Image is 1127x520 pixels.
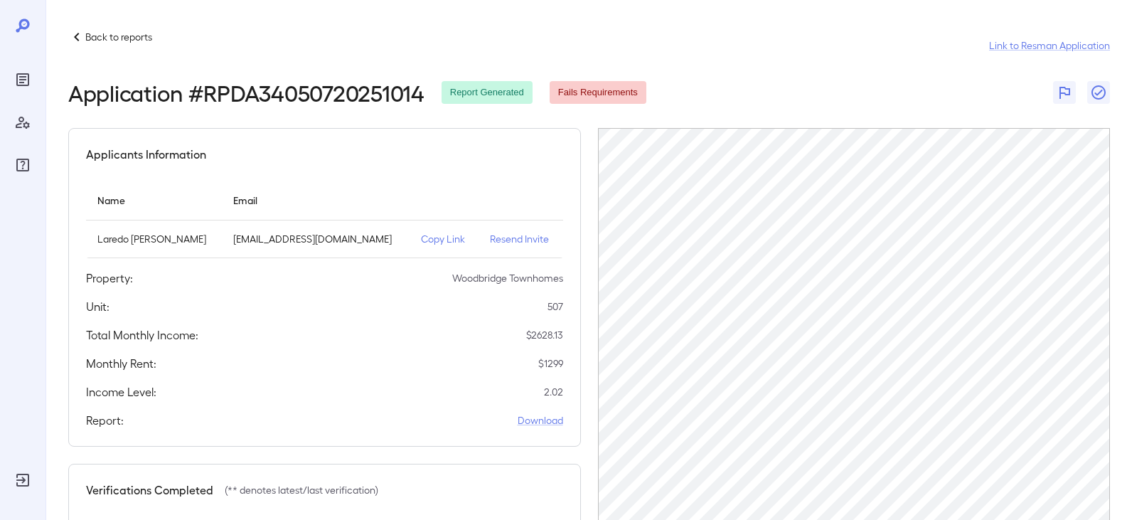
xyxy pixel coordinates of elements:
[85,30,152,44] p: Back to reports
[11,469,34,492] div: Log Out
[86,383,156,400] h5: Income Level:
[550,86,646,100] span: Fails Requirements
[518,413,563,428] a: Download
[11,154,34,176] div: FAQ
[11,111,34,134] div: Manage Users
[544,385,563,399] p: 2.02
[86,146,206,163] h5: Applicants Information
[68,80,424,105] h2: Application # RPDA34050720251014
[86,180,563,258] table: simple table
[233,232,397,246] p: [EMAIL_ADDRESS][DOMAIN_NAME]
[11,68,34,91] div: Reports
[86,180,222,221] th: Name
[97,232,210,246] p: Laredo [PERSON_NAME]
[490,232,552,246] p: Resend Invite
[86,355,156,372] h5: Monthly Rent:
[538,356,563,371] p: $ 1299
[442,86,533,100] span: Report Generated
[989,38,1110,53] a: Link to Resman Application
[86,298,110,315] h5: Unit:
[452,271,563,285] p: Woodbridge Townhomes
[1087,81,1110,104] button: Close Report
[1053,81,1076,104] button: Flag Report
[548,299,563,314] p: 507
[222,180,409,221] th: Email
[86,482,213,499] h5: Verifications Completed
[225,483,378,497] p: (** denotes latest/last verification)
[421,232,467,246] p: Copy Link
[526,328,563,342] p: $ 2628.13
[86,412,124,429] h5: Report:
[86,327,198,344] h5: Total Monthly Income:
[86,270,133,287] h5: Property:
